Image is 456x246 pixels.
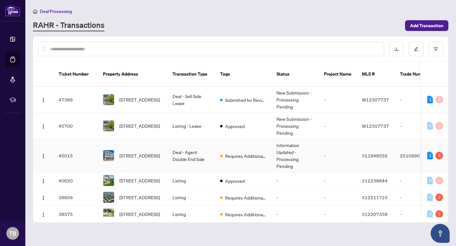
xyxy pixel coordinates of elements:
span: [STREET_ADDRESS] [119,152,160,159]
td: - [319,206,357,223]
td: Deal - Sell Side Lease [168,87,215,113]
td: New Submission - Processing Pending [271,87,319,113]
td: - [395,113,439,139]
span: X12238644 [362,178,388,183]
td: - [395,206,439,223]
span: Add Transaction [410,21,443,31]
div: 0 [435,96,443,103]
img: Logo [41,98,46,103]
th: Ticket Number [54,62,98,87]
span: [STREET_ADDRESS] [119,211,160,218]
img: Logo [41,154,46,159]
img: logo [5,5,20,16]
span: Requires Additional Docs [225,194,266,201]
button: Add Transaction [405,20,448,31]
button: Logo [38,209,48,219]
button: Logo [38,95,48,105]
img: thumbnail-img [103,94,114,105]
img: Logo [41,195,46,200]
td: Information Updated - Processing Pending [271,139,319,172]
td: Listing [168,206,215,223]
img: Logo [41,212,46,217]
span: [STREET_ADDRESS] [119,177,160,184]
th: Property Address [98,62,168,87]
th: Transaction Type [168,62,215,87]
button: Logo [38,151,48,161]
div: 0 [435,122,443,130]
span: filter [434,47,438,51]
img: Logo [41,124,46,129]
img: thumbnail-img [103,209,114,219]
span: download [394,47,399,51]
td: Deal - Agent Double End Sale [168,139,215,172]
td: - [395,87,439,113]
button: Logo [38,192,48,202]
td: - [395,172,439,189]
div: 5 [435,152,443,159]
td: Listing [168,172,215,189]
div: 2 [435,194,443,201]
div: 0 [427,194,433,201]
td: 45700 [54,113,98,139]
td: 47366 [54,87,98,113]
div: 0 [427,122,433,130]
span: home [33,9,37,14]
button: Logo [38,175,48,186]
td: 45015 [54,139,98,172]
span: edit [414,47,418,51]
td: New Submission - Processing Pending [271,113,319,139]
div: 0 [427,210,433,218]
span: Requires Additional Docs [225,211,266,218]
td: Listing - Lease [168,113,215,139]
div: 0 [427,177,433,184]
span: Deal Processing [40,9,72,14]
span: X12211710 [362,194,388,200]
td: - [319,113,357,139]
span: Requires Additional Docs [225,152,266,159]
div: 2 [435,210,443,218]
th: Status [271,62,319,87]
th: Trade Number [395,62,439,87]
img: thumbnail-img [103,150,114,161]
span: W12307737 [362,123,389,129]
td: - [271,206,319,223]
td: - [395,189,439,206]
td: Listing [168,189,215,206]
td: - [319,189,357,206]
button: download [389,42,404,56]
span: [STREET_ADDRESS] [119,96,160,103]
td: - [319,139,357,172]
span: W12307737 [362,97,389,102]
td: 2510990 [395,139,439,172]
img: thumbnail-img [103,120,114,131]
td: - [271,172,319,189]
button: edit [409,42,423,56]
th: Project Name [319,62,357,87]
button: Logo [38,121,48,131]
button: Open asap [431,224,450,243]
div: 0 [435,177,443,184]
span: Approved [225,123,245,130]
span: X12207359 [362,211,388,217]
td: - [319,87,357,113]
span: [STREET_ADDRESS] [119,194,160,201]
img: thumbnail-img [103,192,114,203]
td: 38856 [54,189,98,206]
td: 38575 [54,206,98,223]
span: TB [9,229,16,238]
span: X11948555 [362,153,388,158]
button: filter [428,42,443,56]
span: Approved [225,177,245,184]
span: Submitted for Review [225,96,266,103]
th: Tags [215,62,271,87]
span: [STREET_ADDRESS] [119,122,160,129]
div: 1 [427,96,433,103]
th: MLS # [357,62,395,87]
td: 40620 [54,172,98,189]
td: - [319,172,357,189]
div: 1 [427,152,433,159]
td: - [271,189,319,206]
img: thumbnail-img [103,175,114,186]
a: RAHR - Transactions [33,20,104,31]
img: Logo [41,179,46,184]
